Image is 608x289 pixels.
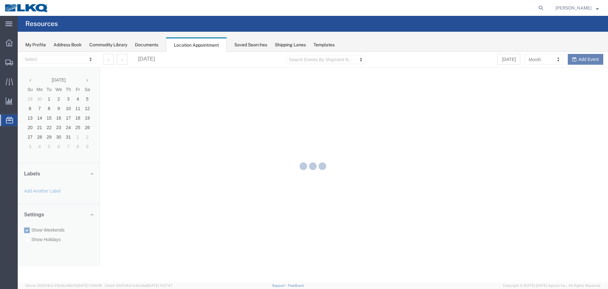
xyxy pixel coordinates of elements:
div: Shipping Lanes [275,42,306,48]
div: Saved Searches [234,42,267,48]
div: Location Appointment [166,37,227,52]
span: Copyright © [DATE]-[DATE] Agistix Inc., All Rights Reserved [503,283,600,288]
a: Support [272,284,288,287]
span: Client: 2025.16.0-b4dc8a9 [105,284,173,287]
div: Documents [135,42,158,48]
button: [PERSON_NAME] [555,4,599,12]
span: Server: 2025.16.0-21b0bc45e7b [25,284,102,287]
span: [DATE] 11:37:47 [148,284,173,287]
img: logo [4,3,49,13]
span: [DATE] 11:54:36 [77,284,102,287]
div: Address Book [54,42,82,48]
a: Feedback [288,284,304,287]
div: My Profile [25,42,46,48]
span: William Haney [555,4,592,11]
h4: Resources [25,16,58,32]
div: Commodity Library [89,42,127,48]
div: Templates [313,42,335,48]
